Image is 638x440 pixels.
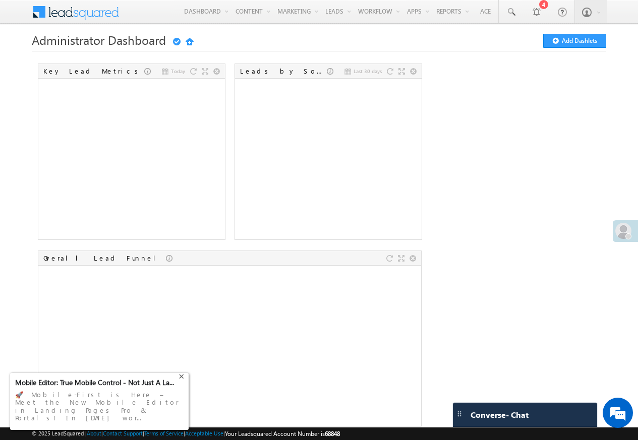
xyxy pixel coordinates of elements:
span: Today [171,67,185,76]
div: Chat with us now [52,53,169,66]
a: Terms of Service [144,430,184,436]
button: Add Dashlets [543,34,606,48]
em: Start Chat [137,310,183,324]
div: 🚀 Mobile-First is Here – Meet the New Mobile Editor in Landing Pages Pro & Portals! In [DATE] wor... [15,388,184,425]
span: Last 30 days [354,67,382,76]
div: Mobile Editor: True Mobile Control - Not Just A La... [15,378,178,387]
div: Overall Lead Funnel [43,254,166,263]
div: Leads by Sources [240,67,327,76]
div: Minimize live chat window [165,5,190,29]
span: © 2025 LeadSquared | | | | | [32,429,340,438]
img: carter-drag [455,410,463,418]
img: d_60004797649_company_0_60004797649 [17,53,42,66]
textarea: Type your message and hit 'Enter' [13,93,184,302]
a: Contact Support [103,430,143,436]
a: About [87,430,101,436]
div: + [177,369,189,382]
a: Acceptable Use [185,430,223,436]
span: Administrator Dashboard [32,32,166,48]
div: Key Lead Metrics [43,67,144,76]
span: Converse - Chat [471,410,529,419]
span: Your Leadsquared Account Number is [225,430,340,437]
span: 68848 [325,430,340,437]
